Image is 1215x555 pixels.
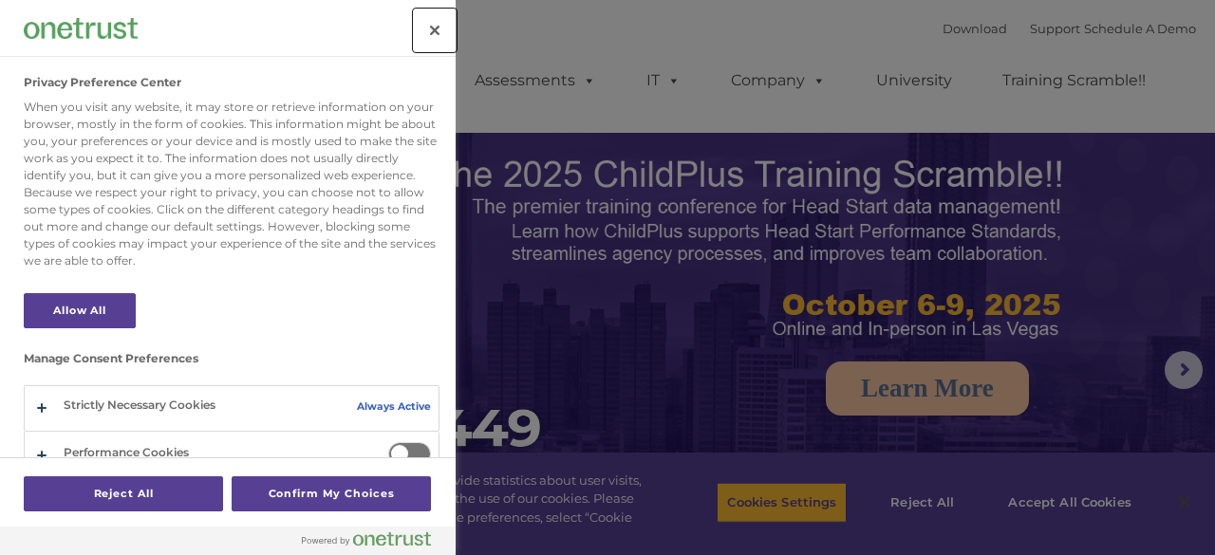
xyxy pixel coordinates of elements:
[24,293,136,328] button: Allow All
[24,99,439,269] div: When you visit any website, it may store or retrieve information on your browser, mostly in the f...
[264,203,345,217] span: Phone number
[24,352,439,375] h3: Manage Consent Preferences
[264,125,322,139] span: Last name
[232,476,431,511] button: Confirm My Choices
[24,9,138,47] div: Company Logo
[414,9,456,51] button: Close
[302,531,446,555] a: Powered by OneTrust Opens in a new Tab
[302,531,431,546] img: Powered by OneTrust Opens in a new Tab
[24,76,181,89] h2: Privacy Preference Center
[24,476,223,511] button: Reject All
[24,18,138,38] img: Company Logo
